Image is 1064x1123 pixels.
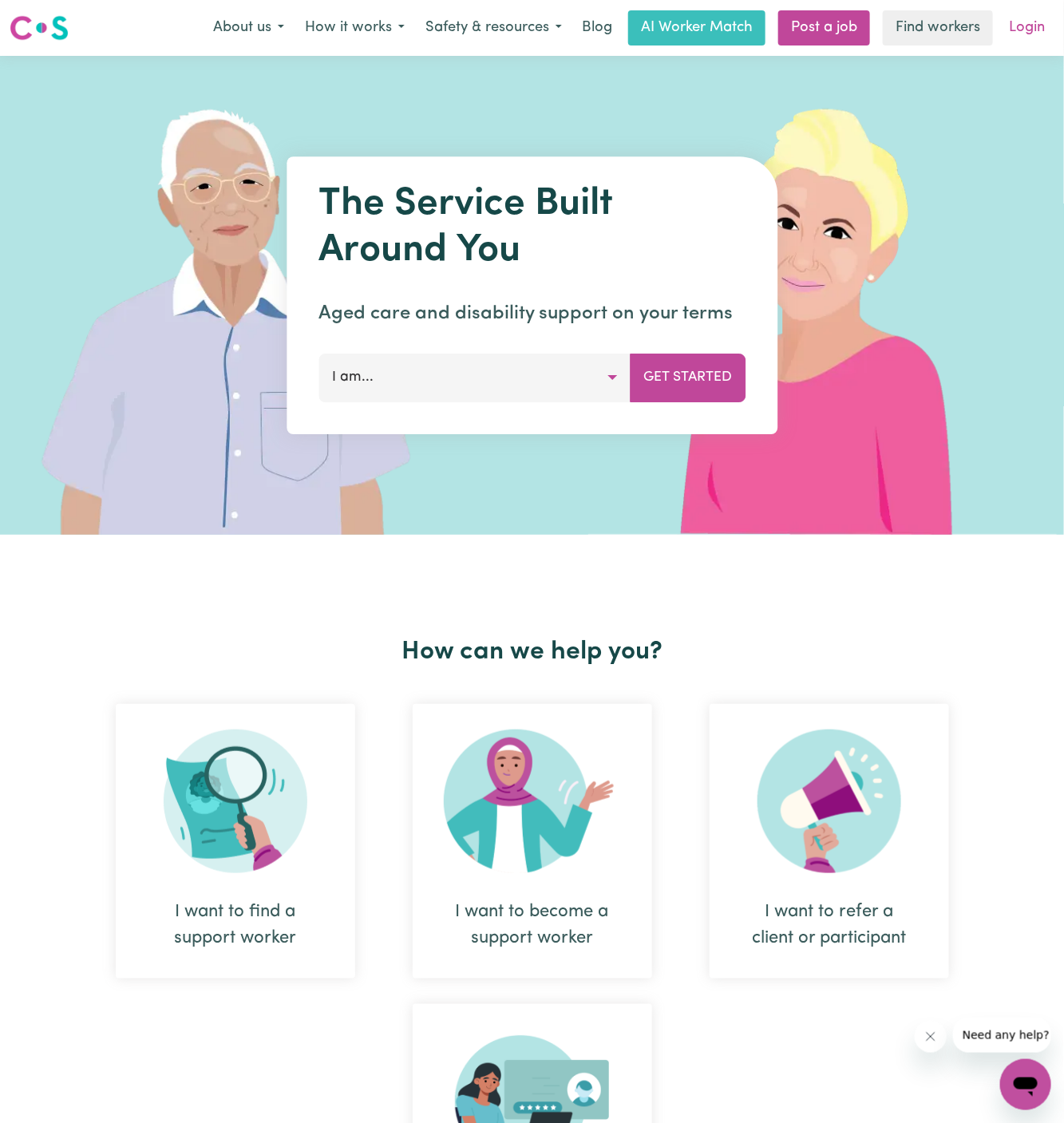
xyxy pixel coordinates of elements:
[628,10,765,45] a: AI Worker Match
[10,10,69,46] a: Careseekers logo
[778,10,870,45] a: Post a job
[757,730,901,873] img: Refer
[87,637,978,667] h2: How can we help you?
[630,354,746,401] button: Get Started
[444,730,621,873] img: Become Worker
[116,704,355,979] div: I want to find a support worker
[154,899,317,951] div: I want to find a support worker
[710,704,949,979] div: I want to refer a client or participant
[164,730,307,873] img: Search
[295,11,415,45] button: How it works
[999,10,1054,45] a: Login
[915,1021,947,1053] iframe: Close message
[572,10,622,45] a: Blog
[318,182,746,274] h1: The Service Built Around You
[953,1018,1051,1053] iframe: Message from company
[318,354,631,401] button: I am...
[413,704,652,979] div: I want to become a support worker
[10,14,69,42] img: Careseekers logo
[415,11,572,45] button: Safety & resources
[748,899,911,951] div: I want to refer a client or participant
[1000,1059,1051,1110] iframe: Button to launch messaging window
[883,10,993,45] a: Find workers
[318,299,746,328] p: Aged care and disability support on your terms
[203,11,295,45] button: About us
[451,899,614,951] div: I want to become a support worker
